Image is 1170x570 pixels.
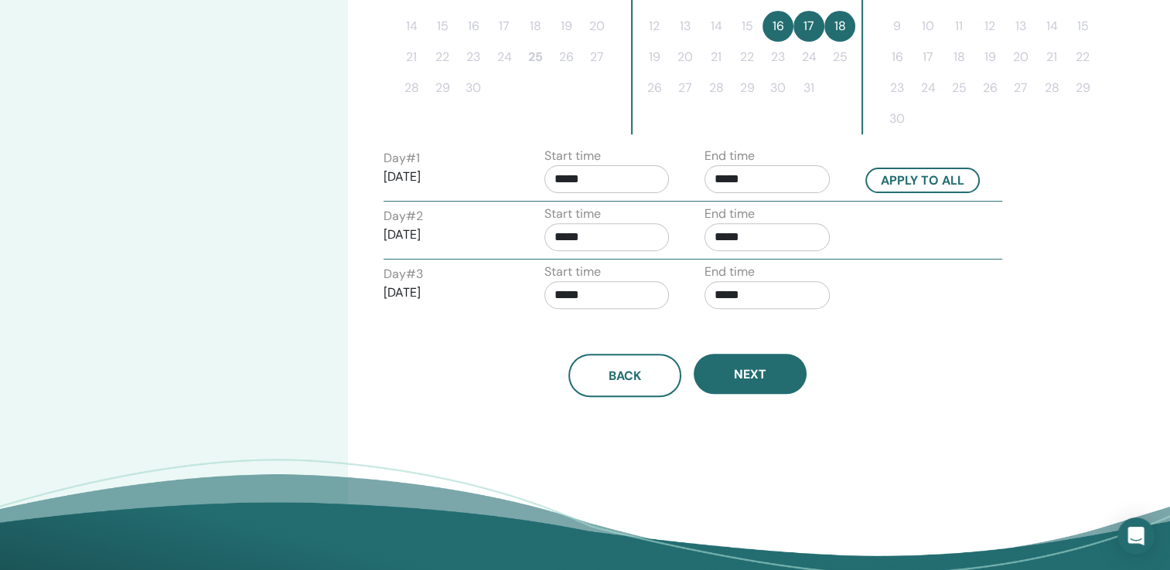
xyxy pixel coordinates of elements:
[762,73,793,103] button: 30
[551,11,582,42] button: 19
[396,42,427,73] button: 21
[974,73,1005,103] button: 26
[943,73,974,103] button: 25
[694,354,807,394] button: Next
[793,42,824,73] button: 24
[701,73,732,103] button: 28
[489,42,520,73] button: 24
[458,11,489,42] button: 16
[701,42,732,73] button: 21
[943,11,974,42] button: 11
[520,11,551,42] button: 18
[732,42,762,73] button: 22
[639,11,670,42] button: 12
[427,11,458,42] button: 15
[912,42,943,73] button: 17
[384,283,509,302] p: [DATE]
[458,73,489,103] button: 30
[1067,11,1098,42] button: 15
[882,103,912,134] button: 30
[1067,42,1098,73] button: 22
[704,205,755,223] label: End time
[732,11,762,42] button: 15
[704,147,755,165] label: End time
[734,366,766,382] span: Next
[427,42,458,73] button: 22
[824,11,855,42] button: 18
[974,42,1005,73] button: 19
[384,226,509,244] p: [DATE]
[732,73,762,103] button: 29
[670,73,701,103] button: 27
[551,42,582,73] button: 26
[544,147,601,165] label: Start time
[568,354,681,397] button: Back
[704,263,755,281] label: End time
[793,11,824,42] button: 17
[912,73,943,103] button: 24
[582,42,612,73] button: 27
[384,265,423,283] label: Day # 3
[544,205,601,223] label: Start time
[762,11,793,42] button: 16
[544,263,601,281] label: Start time
[701,11,732,42] button: 14
[384,149,420,168] label: Day # 1
[396,11,427,42] button: 14
[1036,42,1067,73] button: 21
[882,73,912,103] button: 23
[639,42,670,73] button: 19
[427,73,458,103] button: 29
[396,73,427,103] button: 28
[1005,42,1036,73] button: 20
[520,42,551,73] button: 25
[1036,73,1067,103] button: 28
[670,11,701,42] button: 13
[793,73,824,103] button: 31
[458,42,489,73] button: 23
[943,42,974,73] button: 18
[762,42,793,73] button: 23
[1005,73,1036,103] button: 27
[882,42,912,73] button: 16
[912,11,943,42] button: 10
[865,168,980,193] button: Apply to all
[384,207,423,226] label: Day # 2
[882,11,912,42] button: 9
[1067,73,1098,103] button: 29
[1036,11,1067,42] button: 14
[1005,11,1036,42] button: 13
[639,73,670,103] button: 26
[582,11,612,42] button: 20
[384,168,509,186] p: [DATE]
[670,42,701,73] button: 20
[1117,517,1155,555] div: Open Intercom Messenger
[824,42,855,73] button: 25
[609,368,641,384] span: Back
[974,11,1005,42] button: 12
[489,11,520,42] button: 17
